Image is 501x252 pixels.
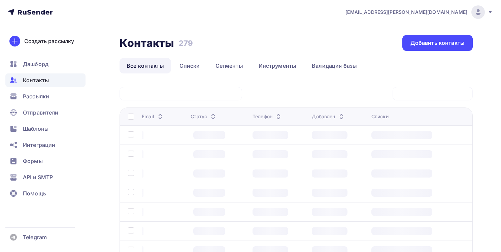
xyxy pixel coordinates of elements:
[208,58,250,73] a: Сегменты
[23,173,53,181] span: API и SMTP
[5,90,86,103] a: Рассылки
[172,58,207,73] a: Списки
[5,122,86,135] a: Шаблоны
[23,76,49,84] span: Контакты
[23,108,59,117] span: Отправители
[24,37,74,45] div: Создать рассылку
[191,113,217,120] div: Статус
[23,233,47,241] span: Telegram
[371,113,389,120] div: Списки
[305,58,364,73] a: Валидация базы
[23,60,48,68] span: Дашборд
[312,113,345,120] div: Добавлен
[23,189,46,197] span: Помощь
[5,73,86,87] a: Контакты
[23,141,55,149] span: Интеграции
[23,92,49,100] span: Рассылки
[142,113,164,120] div: Email
[5,57,86,71] a: Дашборд
[252,58,304,73] a: Инструменты
[410,39,465,47] div: Добавить контакты
[253,113,282,120] div: Телефон
[23,125,48,133] span: Шаблоны
[345,5,493,19] a: [EMAIL_ADDRESS][PERSON_NAME][DOMAIN_NAME]
[23,157,43,165] span: Формы
[5,106,86,119] a: Отправители
[345,9,467,15] span: [EMAIL_ADDRESS][PERSON_NAME][DOMAIN_NAME]
[179,38,193,48] h3: 279
[120,58,171,73] a: Все контакты
[5,154,86,168] a: Формы
[120,36,174,50] h2: Контакты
